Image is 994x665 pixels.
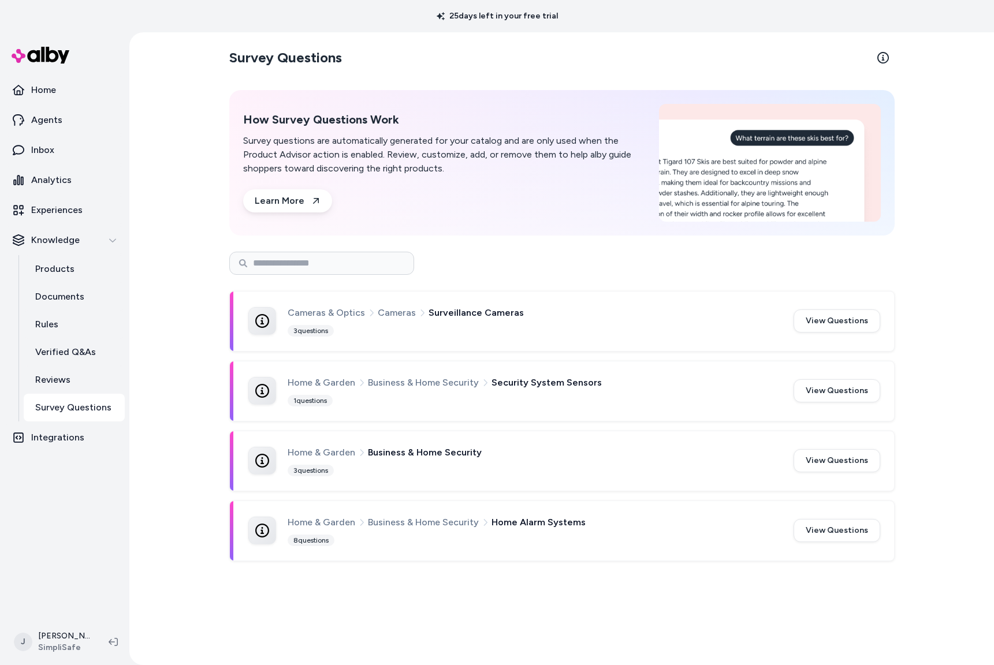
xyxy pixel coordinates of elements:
a: Rules [24,311,125,338]
div: 3 questions [288,325,334,337]
a: Experiences [5,196,125,224]
a: Reviews [24,366,125,394]
a: Documents [24,283,125,311]
a: Analytics [5,166,125,194]
span: Cameras & Optics [288,305,365,320]
span: Business & Home Security [368,445,482,460]
span: Business & Home Security [368,375,479,390]
p: Reviews [35,373,70,387]
span: Home & Garden [288,375,355,390]
p: Knowledge [31,233,80,247]
p: Integrations [31,431,84,444]
p: Analytics [31,173,72,187]
button: View Questions [794,309,880,332]
a: Agents [5,106,125,134]
span: Cameras [378,305,416,320]
img: How Survey Questions Work [659,104,881,222]
span: Home Alarm Systems [492,515,586,530]
p: Verified Q&As [35,345,96,359]
a: Verified Q&As [24,338,125,366]
span: Security System Sensors [492,375,602,390]
p: Inbox [31,143,54,157]
div: 8 questions [288,535,334,546]
button: View Questions [794,519,880,542]
p: Experiences [31,203,83,217]
p: Survey Questions [35,401,111,414]
p: Documents [35,290,84,304]
a: Integrations [5,424,125,451]
button: View Questions [794,449,880,472]
p: Survey questions are automatically generated for your catalog and are only used when the Product ... [243,134,645,175]
div: 3 questions [288,465,334,476]
a: Home [5,76,125,104]
p: Home [31,83,56,97]
span: Home & Garden [288,445,355,460]
span: J [14,633,32,651]
span: Home & Garden [288,515,355,530]
span: Surveillance Cameras [429,305,524,320]
p: Products [35,262,75,276]
a: Learn More [243,189,332,212]
a: Survey Questions [24,394,125,421]
img: alby Logo [12,47,69,63]
p: Rules [35,317,58,331]
p: 25 days left in your free trial [430,10,565,22]
button: J[PERSON_NAME]SimpliSafe [7,623,99,660]
span: SimpliSafe [38,642,90,653]
div: 1 questions [288,395,333,406]
button: View Questions [794,379,880,402]
a: Inbox [5,136,125,164]
h2: Survey Questions [229,48,342,67]
h2: How Survey Questions Work [243,113,645,127]
p: [PERSON_NAME] [38,630,90,642]
a: Products [24,255,125,283]
p: Agents [31,113,62,127]
span: Business & Home Security [368,515,479,530]
button: Knowledge [5,226,125,254]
